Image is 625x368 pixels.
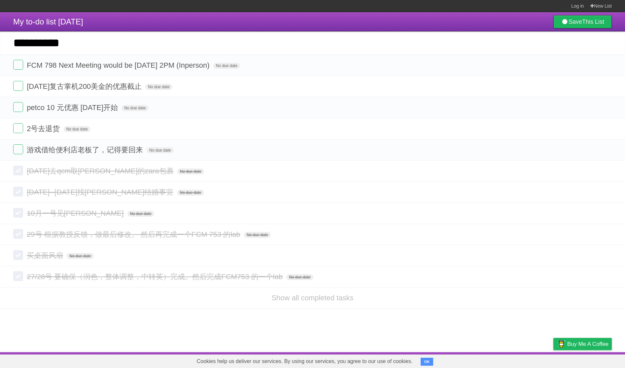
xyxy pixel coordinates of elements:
label: Done [13,208,23,218]
a: Privacy [545,354,562,366]
a: Suggest a feature [570,354,612,366]
span: No due date [145,84,172,90]
span: No due date [177,168,204,174]
span: No due date [244,232,271,238]
b: This List [582,18,604,25]
span: No due date [177,190,204,196]
span: 10月一号见[PERSON_NAME] [27,209,125,217]
a: Show all completed tasks [271,294,353,302]
span: [DATE]复古掌机200美金的优惠截止 [27,82,143,91]
span: Buy me a coffee [567,338,608,350]
span: FCM 798 Next Meeting would be [DATE] 2PM (Inperson) [27,61,211,69]
span: No due date [147,147,173,153]
a: SaveThis List [553,15,612,28]
label: Done [13,271,23,281]
button: OK [421,358,434,366]
label: Done [13,166,23,175]
label: Done [13,102,23,112]
span: My to-do list [DATE] [13,17,83,26]
a: Terms [522,354,537,366]
span: [DATE]--[DATE]找[PERSON_NAME]结婚事宜 [27,188,175,196]
label: Done [13,187,23,197]
span: No due date [213,63,240,69]
a: Developers [487,354,514,366]
span: 2号去退货 [27,125,61,133]
span: petco 10 元优惠 [DATE]开始 [27,103,120,112]
span: No due date [122,105,148,111]
span: Cookies help us deliver our services. By using our services, you agree to our use of cookies. [190,355,419,368]
img: Buy me a coffee [557,338,566,350]
label: Done [13,144,23,154]
label: Done [13,250,23,260]
span: [DATE]去qcm取[PERSON_NAME]的zara包裹 [27,167,175,175]
label: Done [13,229,23,239]
label: Done [13,60,23,70]
span: 27/28号 要确保（润色，整体调整，中转英）完成。然后完成FCM753 的一个lab [27,273,284,281]
span: No due date [64,126,90,132]
span: No due date [127,211,154,217]
span: No due date [67,253,93,259]
span: 游戏借给便利店老板了，记得要回来 [27,146,145,154]
span: 买桌面风扇 [27,251,65,260]
a: Buy me a coffee [553,338,612,350]
label: Done [13,81,23,91]
label: Done [13,123,23,133]
span: 29号 根据教授反馈，做最后修改。 然后再完成一个FCM 753 的lab [27,230,242,239]
a: About [466,354,479,366]
span: No due date [286,274,313,280]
